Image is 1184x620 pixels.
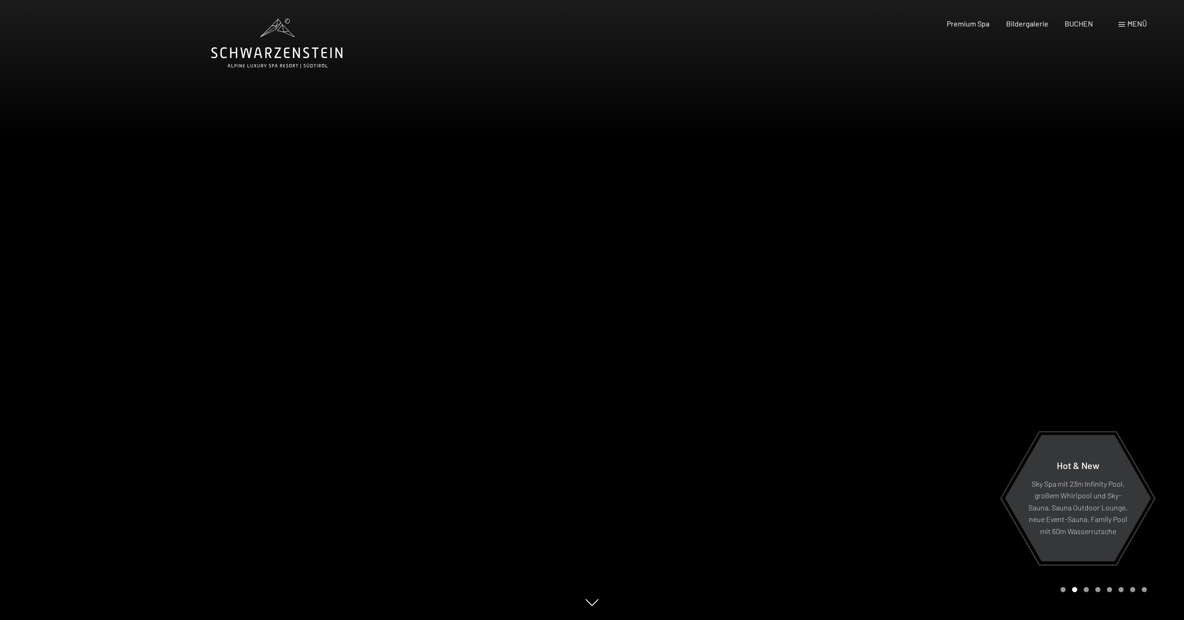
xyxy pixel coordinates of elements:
a: Bildergalerie [1006,19,1048,28]
div: Carousel Page 3 [1084,587,1089,592]
div: Carousel Page 8 [1142,587,1147,592]
div: Carousel Pagination [1057,587,1147,592]
div: Carousel Page 2 (Current Slide) [1072,587,1077,592]
div: Carousel Page 6 [1119,587,1124,592]
p: Sky Spa mit 23m Infinity Pool, großem Whirlpool und Sky-Sauna, Sauna Outdoor Lounge, neue Event-S... [1028,477,1128,537]
a: BUCHEN [1065,19,1093,28]
div: Carousel Page 5 [1107,587,1112,592]
a: Premium Spa [947,19,989,28]
div: Carousel Page 1 [1060,587,1066,592]
div: Carousel Page 7 [1130,587,1135,592]
a: Hot & New Sky Spa mit 23m Infinity Pool, großem Whirlpool und Sky-Sauna, Sauna Outdoor Lounge, ne... [1004,434,1151,562]
span: Hot & New [1057,459,1099,470]
span: Menü [1127,19,1147,28]
div: Carousel Page 4 [1095,587,1100,592]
